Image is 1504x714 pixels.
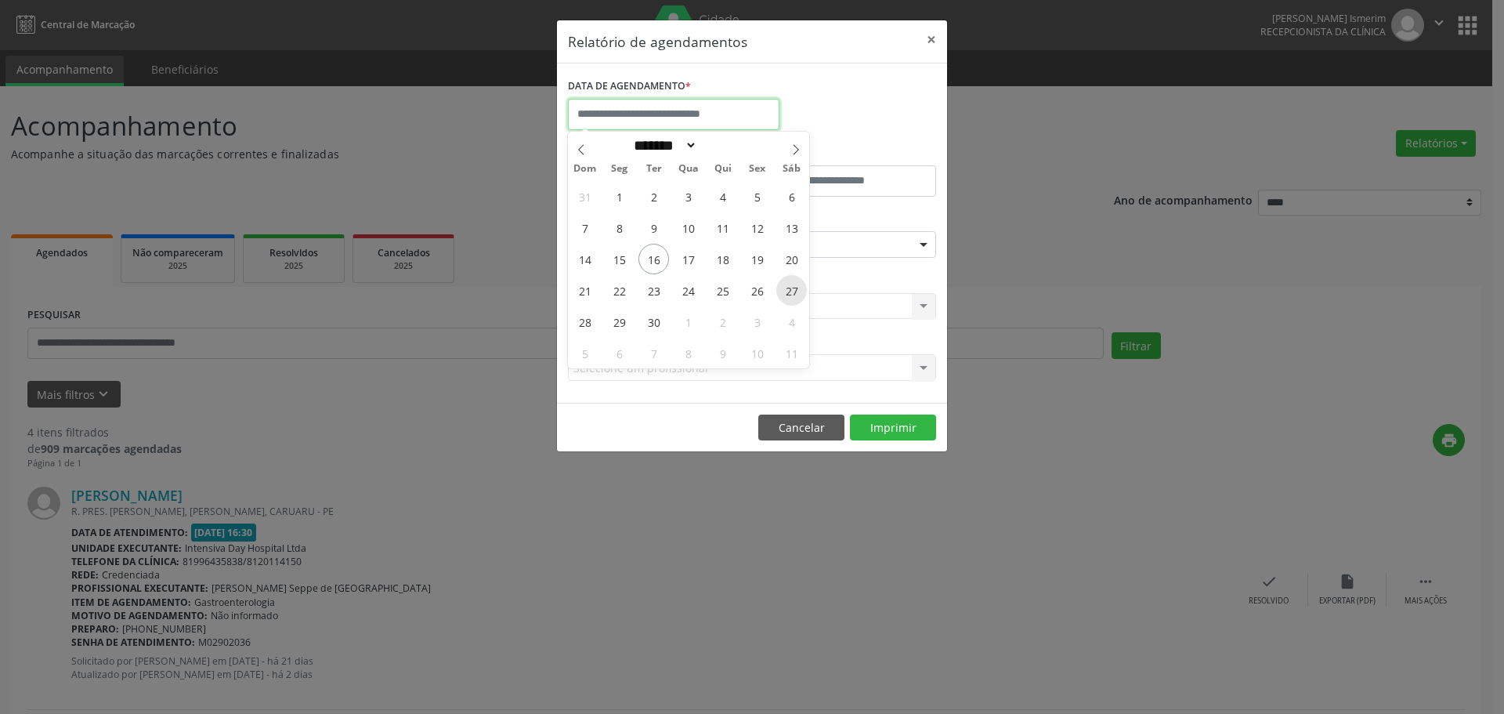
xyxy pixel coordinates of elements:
span: Setembro 2, 2025 [638,181,669,212]
span: Setembro 16, 2025 [638,244,669,274]
h5: Relatório de agendamentos [568,31,747,52]
span: Setembro 23, 2025 [638,275,669,306]
span: Agosto 31, 2025 [569,181,600,212]
span: Setembro 9, 2025 [638,212,669,243]
span: Setembro 18, 2025 [707,244,738,274]
span: Outubro 7, 2025 [638,338,669,368]
span: Setembro 14, 2025 [569,244,600,274]
button: Cancelar [758,415,844,441]
span: Setembro 22, 2025 [604,275,634,306]
span: Setembro 1, 2025 [604,181,634,212]
span: Setembro 10, 2025 [673,212,703,243]
span: Setembro 6, 2025 [776,181,807,212]
span: Outubro 11, 2025 [776,338,807,368]
button: Close [916,20,947,59]
span: Setembro 24, 2025 [673,275,703,306]
span: Outubro 2, 2025 [707,306,738,337]
span: Setembro 29, 2025 [604,306,634,337]
input: Year [697,137,749,154]
span: Setembro 25, 2025 [707,275,738,306]
span: Outubro 10, 2025 [742,338,772,368]
span: Outubro 9, 2025 [707,338,738,368]
span: Setembro 30, 2025 [638,306,669,337]
span: Setembro 20, 2025 [776,244,807,274]
span: Setembro 11, 2025 [707,212,738,243]
span: Seg [602,164,637,174]
span: Sáb [775,164,809,174]
span: Setembro 4, 2025 [707,181,738,212]
span: Setembro 5, 2025 [742,181,772,212]
span: Setembro 13, 2025 [776,212,807,243]
span: Setembro 3, 2025 [673,181,703,212]
span: Setembro 27, 2025 [776,275,807,306]
span: Setembro 12, 2025 [742,212,772,243]
span: Outubro 3, 2025 [742,306,772,337]
span: Qui [706,164,740,174]
select: Month [628,137,697,154]
span: Setembro 21, 2025 [569,275,600,306]
span: Setembro 7, 2025 [569,212,600,243]
span: Outubro 4, 2025 [776,306,807,337]
span: Outubro 5, 2025 [569,338,600,368]
span: Outubro 1, 2025 [673,306,703,337]
label: DATA DE AGENDAMENTO [568,74,691,99]
span: Setembro 28, 2025 [569,306,600,337]
span: Sex [740,164,775,174]
span: Setembro 8, 2025 [604,212,634,243]
button: Imprimir [850,415,936,441]
span: Setembro 15, 2025 [604,244,634,274]
span: Dom [568,164,602,174]
span: Qua [671,164,706,174]
span: Setembro 26, 2025 [742,275,772,306]
span: Ter [637,164,671,174]
span: Outubro 8, 2025 [673,338,703,368]
span: Setembro 17, 2025 [673,244,703,274]
label: ATÉ [756,141,936,165]
span: Setembro 19, 2025 [742,244,772,274]
span: Outubro 6, 2025 [604,338,634,368]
